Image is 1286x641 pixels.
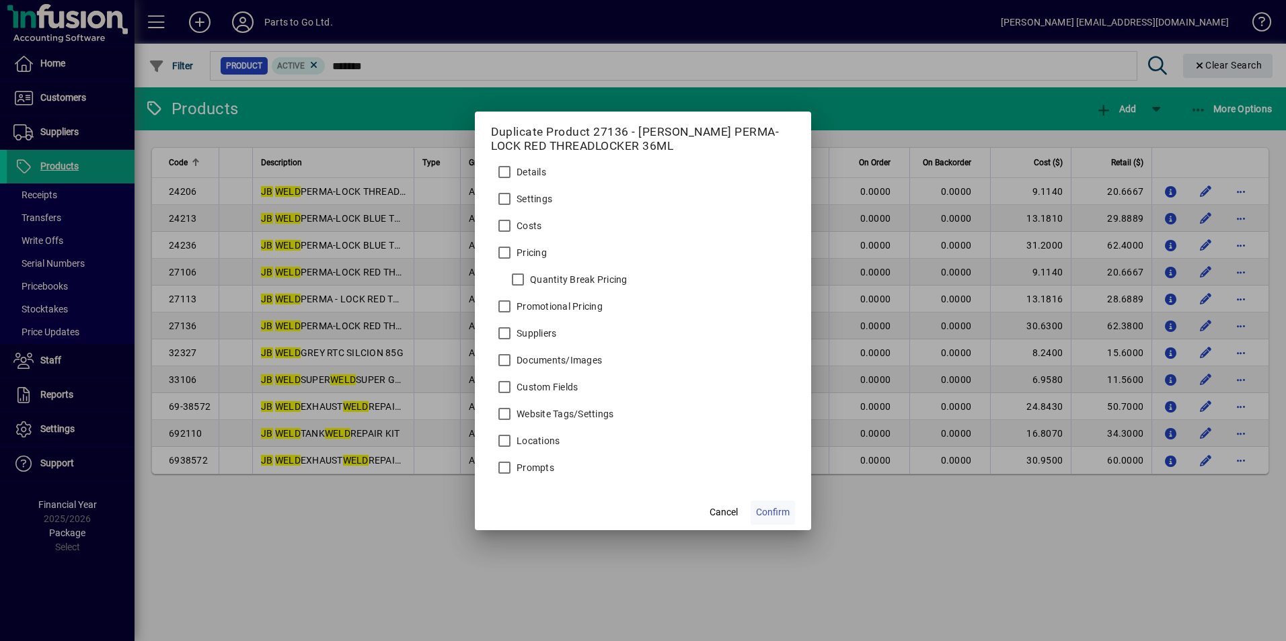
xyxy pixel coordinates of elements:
label: Pricing [514,246,547,259]
label: Documents/Images [514,353,602,367]
label: Quantity Break Pricing [527,273,628,286]
label: Prompts [514,461,554,474]
button: Confirm [751,501,795,525]
span: Confirm [756,505,790,519]
label: Settings [514,192,552,206]
span: Cancel [710,505,738,519]
label: Details [514,165,546,179]
label: Website Tags/Settings [514,407,613,421]
label: Custom Fields [514,380,578,394]
label: Costs [514,219,541,232]
label: Promotional Pricing [514,300,603,313]
h5: Duplicate Product 27136 - [PERSON_NAME] PERMA-LOCK RED THREADLOCKER 36ML [491,125,795,153]
label: Suppliers [514,327,556,340]
button: Cancel [702,501,745,525]
label: Locations [514,434,560,447]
